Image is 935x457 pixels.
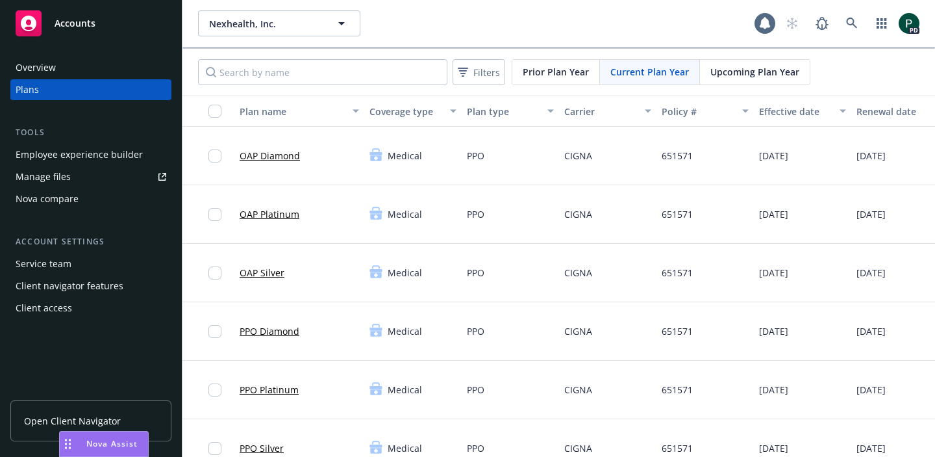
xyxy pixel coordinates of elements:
[564,207,592,221] span: CIGNA
[240,324,299,338] a: PPO Diamond
[662,105,734,118] div: Policy #
[10,235,171,248] div: Account settings
[809,10,835,36] a: Report a Bug
[388,266,422,280] span: Medical
[10,5,171,42] a: Accounts
[388,441,422,455] span: Medical
[208,208,221,221] input: Toggle Row Selected
[16,254,71,274] div: Service team
[10,144,171,165] a: Employee experience builder
[10,126,171,139] div: Tools
[388,207,422,221] span: Medical
[240,266,284,280] a: OAP Silver
[10,276,171,296] a: Client navigator features
[759,149,788,163] span: [DATE]
[455,63,503,82] span: Filters
[662,266,693,280] span: 651571
[467,441,484,455] span: PPO
[662,441,693,455] span: 651571
[856,324,886,338] span: [DATE]
[559,96,656,127] button: Carrier
[564,383,592,397] span: CIGNA
[16,57,56,78] div: Overview
[662,149,693,163] span: 651571
[759,207,788,221] span: [DATE]
[10,254,171,274] a: Service team
[662,324,693,338] span: 651571
[856,207,886,221] span: [DATE]
[453,59,505,85] button: Filters
[839,10,865,36] a: Search
[369,105,442,118] div: Coverage type
[856,105,929,118] div: Renewal date
[710,65,799,79] span: Upcoming Plan Year
[208,105,221,118] input: Select all
[564,441,592,455] span: CIGNA
[467,149,484,163] span: PPO
[10,166,171,187] a: Manage files
[564,105,637,118] div: Carrier
[240,441,284,455] a: PPO Silver
[240,149,300,163] a: OAP Diamond
[240,383,299,397] a: PPO Platinum
[759,324,788,338] span: [DATE]
[656,96,754,127] button: Policy #
[759,105,832,118] div: Effective date
[662,383,693,397] span: 651571
[564,266,592,280] span: CIGNA
[16,189,79,209] div: Nova compare
[364,96,462,127] button: Coverage type
[234,96,364,127] button: Plan name
[198,59,447,85] input: Search by name
[59,431,149,457] button: Nova Assist
[198,10,360,36] button: Nexhealth, Inc.
[759,266,788,280] span: [DATE]
[523,65,589,79] span: Prior Plan Year
[759,383,788,397] span: [DATE]
[388,383,422,397] span: Medical
[779,10,805,36] a: Start snowing
[208,325,221,338] input: Toggle Row Selected
[610,65,689,79] span: Current Plan Year
[662,207,693,221] span: 651571
[856,266,886,280] span: [DATE]
[856,441,886,455] span: [DATE]
[208,150,221,163] input: Toggle Row Selected
[467,383,484,397] span: PPO
[16,298,72,319] div: Client access
[759,441,788,455] span: [DATE]
[473,66,500,79] span: Filters
[467,105,540,118] div: Plan type
[467,266,484,280] span: PPO
[16,276,123,296] div: Client navigator features
[86,438,138,449] span: Nova Assist
[10,79,171,100] a: Plans
[856,149,886,163] span: [DATE]
[55,18,95,29] span: Accounts
[462,96,559,127] button: Plan type
[899,13,919,34] img: photo
[10,298,171,319] a: Client access
[869,10,895,36] a: Switch app
[564,324,592,338] span: CIGNA
[856,383,886,397] span: [DATE]
[240,105,345,118] div: Plan name
[754,96,851,127] button: Effective date
[16,166,71,187] div: Manage files
[16,79,39,100] div: Plans
[10,57,171,78] a: Overview
[564,149,592,163] span: CIGNA
[388,149,422,163] span: Medical
[208,384,221,397] input: Toggle Row Selected
[467,207,484,221] span: PPO
[24,414,121,428] span: Open Client Navigator
[208,442,221,455] input: Toggle Row Selected
[60,432,76,456] div: Drag to move
[10,189,171,209] a: Nova compare
[240,207,299,221] a: OAP Platinum
[388,324,422,338] span: Medical
[209,17,321,31] span: Nexhealth, Inc.
[467,324,484,338] span: PPO
[208,267,221,280] input: Toggle Row Selected
[16,144,143,165] div: Employee experience builder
